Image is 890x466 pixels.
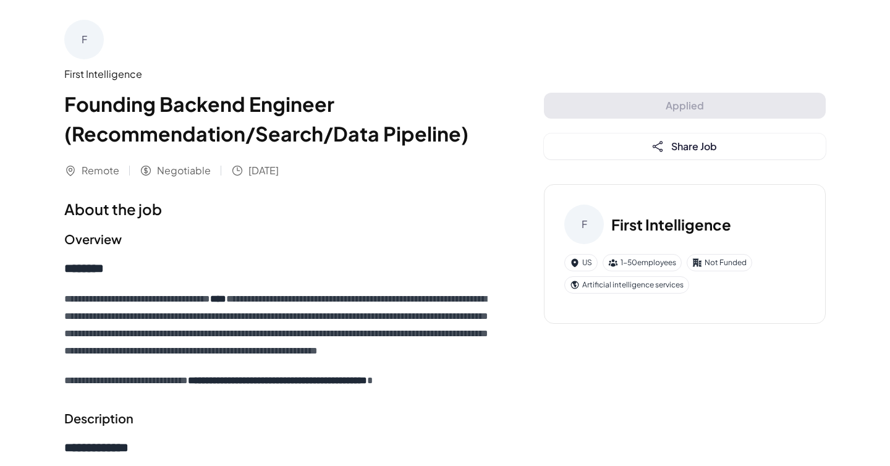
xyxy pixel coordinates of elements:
span: [DATE] [248,163,279,178]
div: F [564,205,604,244]
h1: About the job [64,198,494,220]
div: First Intelligence [64,67,494,82]
div: US [564,254,598,271]
h2: Description [64,409,494,428]
h3: First Intelligence [611,213,731,235]
div: Artificial intelligence services [564,276,689,294]
div: Not Funded [687,254,752,271]
div: 1-50 employees [603,254,682,271]
span: Negotiable [157,163,211,178]
span: Remote [82,163,119,178]
h2: Overview [64,230,494,248]
h1: Founding Backend Engineer (Recommendation/Search/Data Pipeline) [64,89,494,148]
div: F [64,20,104,59]
button: Share Job [544,133,826,159]
span: Share Job [671,140,717,153]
